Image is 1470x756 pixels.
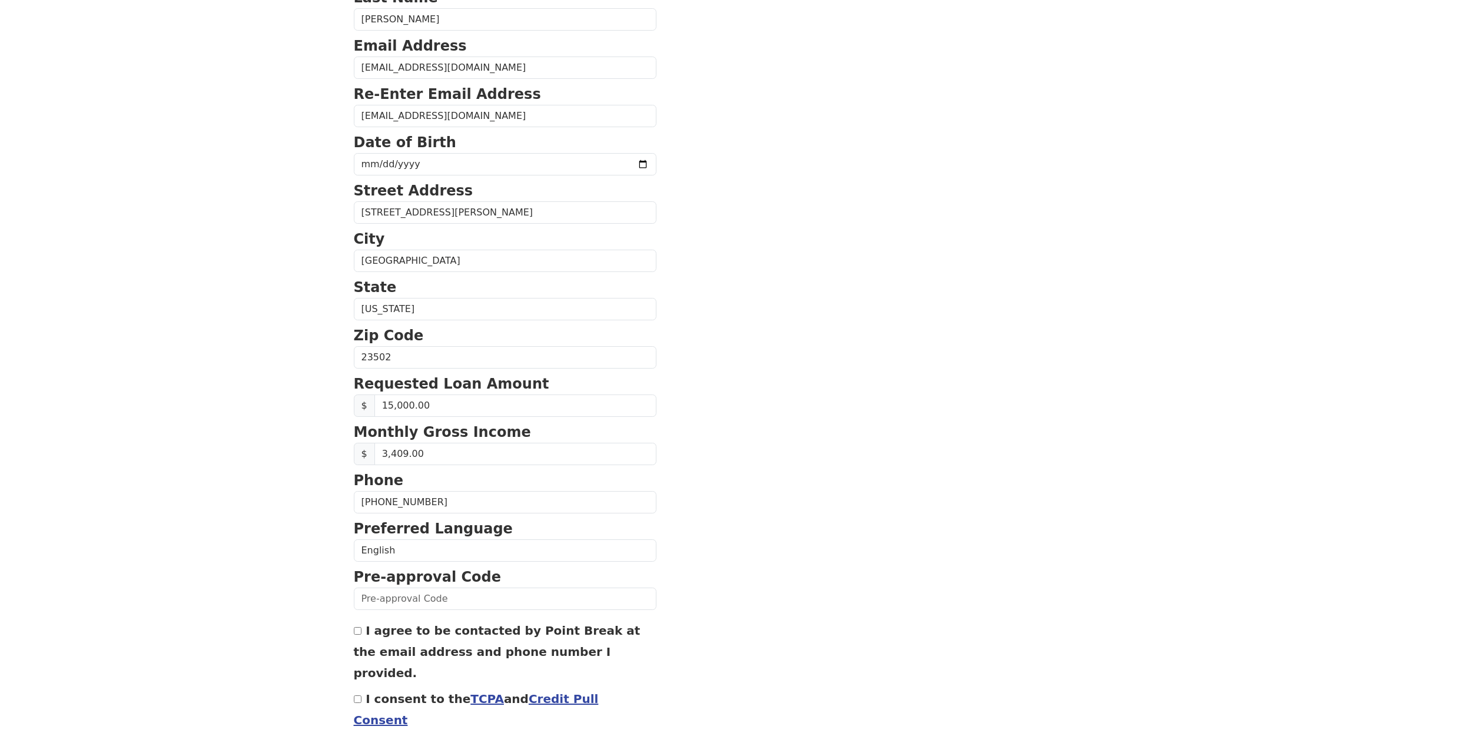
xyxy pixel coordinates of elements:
[354,588,656,610] input: Pre-approval Code
[470,692,504,706] a: TCPA
[354,327,424,344] strong: Zip Code
[354,569,502,585] strong: Pre-approval Code
[354,491,656,513] input: Phone
[354,472,404,489] strong: Phone
[374,443,656,465] input: Monthly Gross Income
[354,394,375,417] span: $
[354,422,656,443] p: Monthly Gross Income
[354,105,656,127] input: Re-Enter Email Address
[354,250,656,272] input: City
[354,183,473,199] strong: Street Address
[354,86,541,102] strong: Re-Enter Email Address
[354,38,467,54] strong: Email Address
[374,394,656,417] input: Requested Loan Amount
[354,57,656,79] input: Email Address
[354,279,397,296] strong: State
[354,201,656,224] input: Street Address
[354,624,641,680] label: I agree to be contacted by Point Break at the email address and phone number I provided.
[354,376,549,392] strong: Requested Loan Amount
[354,8,656,31] input: Last Name
[354,520,513,537] strong: Preferred Language
[354,346,656,369] input: Zip Code
[354,231,385,247] strong: City
[354,443,375,465] span: $
[354,692,599,727] label: I consent to the and
[354,134,456,151] strong: Date of Birth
